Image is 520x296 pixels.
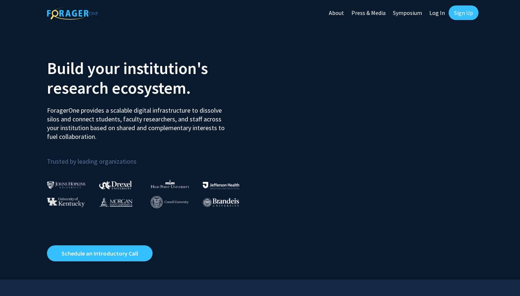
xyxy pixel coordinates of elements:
[47,181,86,189] img: Johns Hopkins University
[449,5,478,20] a: Sign Up
[203,198,239,207] img: Brandeis University
[47,101,230,141] p: ForagerOne provides a scalable digital infrastructure to dissolve silos and connect students, fac...
[47,245,153,261] a: Opens in a new tab
[47,7,98,20] img: ForagerOne Logo
[99,181,132,189] img: Drexel University
[47,197,85,207] img: University of Kentucky
[151,179,189,188] img: High Point University
[99,197,133,207] img: Morgan State University
[151,196,189,208] img: Cornell University
[203,182,239,189] img: Thomas Jefferson University
[47,147,255,167] p: Trusted by leading organizations
[47,58,255,98] h2: Build your institution's research ecosystem.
